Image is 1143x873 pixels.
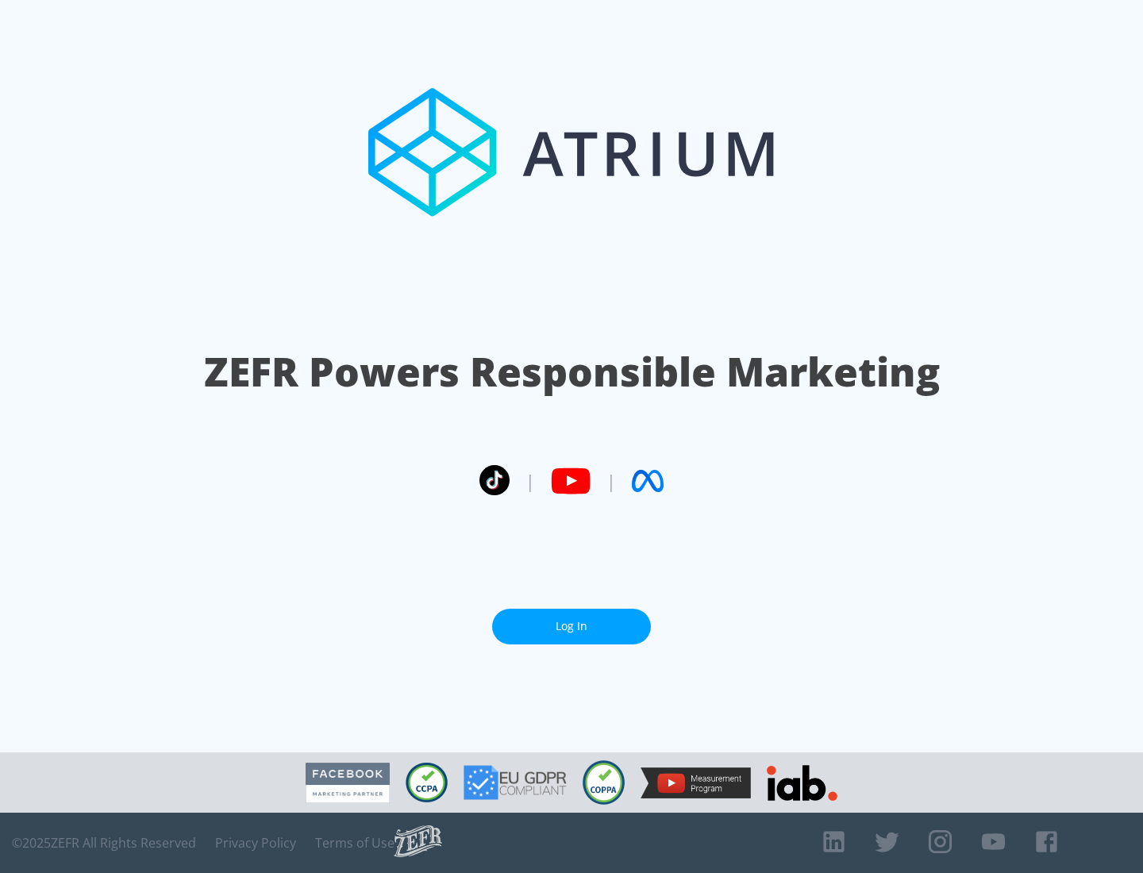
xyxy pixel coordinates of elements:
span: | [525,469,535,493]
img: Facebook Marketing Partner [306,763,390,803]
h1: ZEFR Powers Responsible Marketing [204,344,940,399]
img: YouTube Measurement Program [641,767,751,798]
a: Privacy Policy [215,835,296,851]
img: CCPA Compliant [406,763,448,802]
a: Terms of Use [315,835,394,851]
img: GDPR Compliant [464,765,567,800]
span: © 2025 ZEFR All Rights Reserved [12,835,196,851]
img: IAB [767,765,837,801]
a: Log In [492,609,651,644]
img: COPPA Compliant [583,760,625,805]
span: | [606,469,616,493]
